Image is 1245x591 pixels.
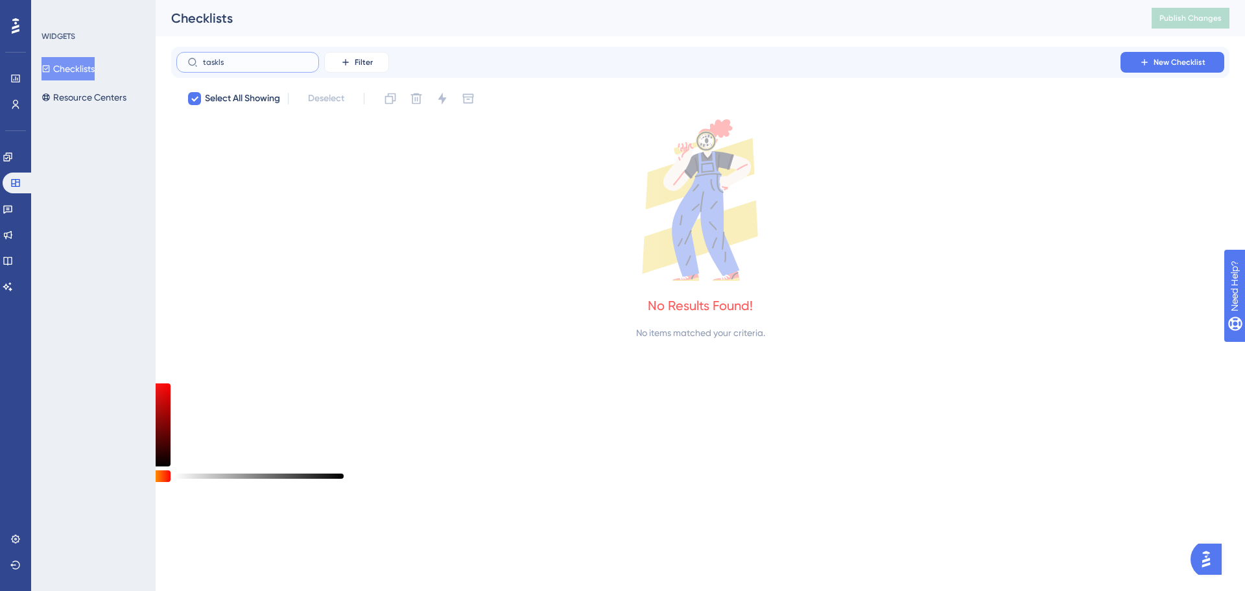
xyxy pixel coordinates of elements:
button: Filter [324,52,389,73]
iframe: UserGuiding AI Assistant Launcher [1191,540,1229,579]
button: New Checklist [1120,52,1224,73]
div: No Results Found! [648,296,753,315]
span: Filter [355,57,373,67]
button: Deselect [296,87,356,110]
input: Search [203,58,308,67]
span: New Checklist [1154,57,1205,67]
span: Select All Showing [205,91,280,106]
span: Publish Changes [1159,13,1222,23]
button: Checklists [41,57,95,80]
div: Checklists [171,9,1119,27]
div: WIDGETS [41,31,75,42]
button: Publish Changes [1152,8,1229,29]
div: No items matched your criteria. [636,325,765,341]
span: Need Help? [30,3,81,19]
button: Resource Centers [41,86,126,109]
span: Deselect [308,91,344,106]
